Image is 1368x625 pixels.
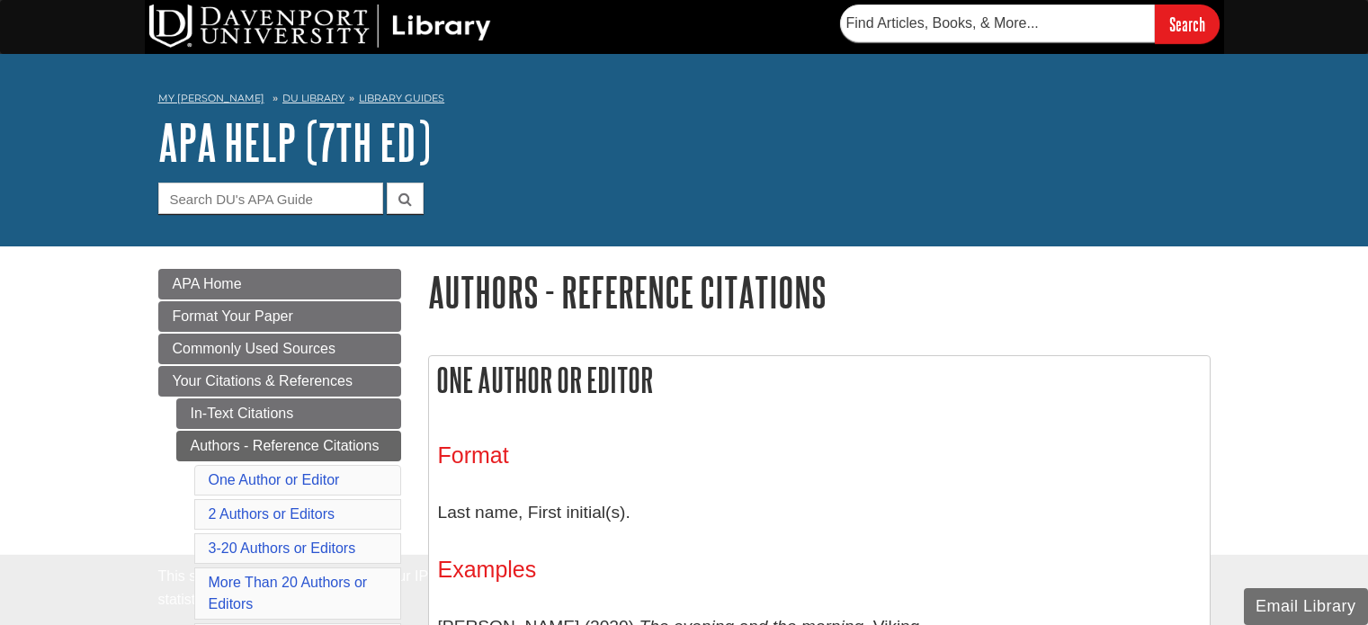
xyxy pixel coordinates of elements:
input: Search DU's APA Guide [158,183,383,214]
form: Searches DU Library's articles, books, and more [840,4,1220,43]
h2: One Author or Editor [429,356,1210,404]
a: Authors - Reference Citations [176,431,401,461]
a: In-Text Citations [176,398,401,429]
span: APA Home [173,276,242,291]
h1: Authors - Reference Citations [428,269,1211,315]
span: Format Your Paper [173,308,293,324]
a: APA Home [158,269,401,299]
span: Your Citations & References [173,373,353,388]
a: My [PERSON_NAME] [158,91,264,106]
a: Your Citations & References [158,366,401,397]
button: Email Library [1244,588,1368,625]
input: Search [1155,4,1220,43]
a: Library Guides [359,92,444,104]
h3: Format [438,442,1201,469]
a: Commonly Used Sources [158,334,401,364]
a: Format Your Paper [158,301,401,332]
h3: Examples [438,557,1201,583]
a: More Than 20 Authors or Editors [209,575,368,612]
input: Find Articles, Books, & More... [840,4,1155,42]
nav: breadcrumb [158,86,1211,115]
a: One Author or Editor [209,472,340,487]
a: APA Help (7th Ed) [158,114,431,170]
img: DU Library [149,4,491,48]
p: Last name, First initial(s). [438,487,1201,539]
span: Commonly Used Sources [173,341,335,356]
a: DU Library [282,92,344,104]
a: 2 Authors or Editors [209,506,335,522]
a: 3-20 Authors or Editors [209,540,356,556]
